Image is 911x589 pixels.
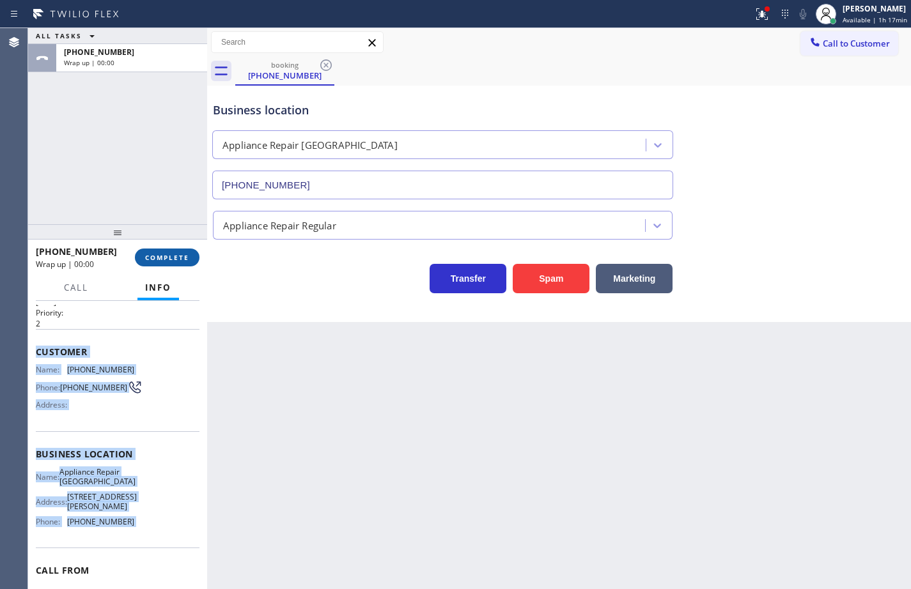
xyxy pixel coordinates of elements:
[36,245,117,257] span: [PHONE_NUMBER]
[145,253,189,262] span: COMPLETE
[237,70,333,81] div: [PHONE_NUMBER]
[36,307,199,318] h2: Priority:
[64,47,134,57] span: [PHONE_NUMBER]
[213,102,673,119] div: Business location
[137,275,179,300] button: Info
[823,38,890,49] span: Call to Customer
[237,57,333,84] div: (480) 276-4747
[67,492,137,512] span: [STREET_ADDRESS][PERSON_NAME]
[596,264,673,293] button: Marketing
[135,249,199,266] button: COMPLETE
[36,448,199,460] span: Business location
[223,218,336,233] div: Appliance Repair Regular
[430,264,506,293] button: Transfer
[64,282,88,293] span: Call
[222,138,398,153] div: Appliance Repair [GEOGRAPHIC_DATA]
[36,346,199,358] span: Customer
[800,31,898,56] button: Call to Customer
[843,15,907,24] span: Available | 1h 17min
[64,58,114,67] span: Wrap up | 00:00
[145,282,171,293] span: Info
[36,365,67,374] span: Name:
[36,472,59,482] span: Name:
[36,383,60,392] span: Phone:
[794,5,812,23] button: Mute
[36,31,82,40] span: ALL TASKS
[843,3,907,14] div: [PERSON_NAME]
[36,517,67,526] span: Phone:
[513,264,589,293] button: Spam
[36,318,199,329] p: 2
[67,365,134,374] span: [PHONE_NUMBER]
[36,564,199,576] span: Call From
[56,275,96,300] button: Call
[59,467,136,487] span: Appliance Repair [GEOGRAPHIC_DATA]
[36,259,94,270] span: Wrap up | 00:00
[36,497,67,507] span: Address:
[60,383,127,392] span: [PHONE_NUMBER]
[212,171,673,199] input: Phone Number
[237,60,333,70] div: booking
[212,32,383,52] input: Search
[36,400,70,409] span: Address:
[67,517,134,526] span: [PHONE_NUMBER]
[28,28,107,43] button: ALL TASKS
